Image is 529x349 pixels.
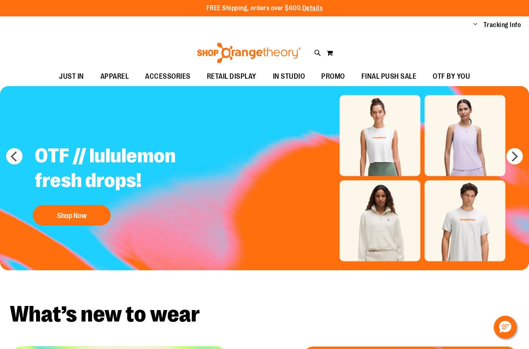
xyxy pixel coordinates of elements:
button: Hello, have a question? Let’s chat. [494,316,517,339]
a: RETAIL DISPLAY [199,67,265,86]
button: Shop Now [33,205,111,226]
h2: OTF // lululemon fresh drops! [29,137,232,201]
a: OTF BY YOU [425,67,478,86]
a: OTF // lululemon fresh drops! Shop Now [29,137,232,230]
a: JUST IN [51,67,92,86]
span: RETAIL DISPLAY [207,67,257,86]
a: ACCESSORIES [137,67,199,86]
a: APPAREL [92,67,137,86]
button: next [506,148,523,164]
span: APPAREL [100,67,129,86]
a: IN STUDIO [265,67,313,86]
a: Details [302,5,323,12]
img: Shop Orangetheory [196,43,302,63]
h2: What’s new to wear [10,303,519,326]
span: PROMO [321,67,345,86]
p: FREE Shipping, orders over $600. [207,4,323,13]
span: ACCESSORIES [145,67,191,86]
span: IN STUDIO [273,67,305,86]
button: Account menu [473,21,477,29]
span: FINAL PUSH SALE [361,67,417,86]
a: FINAL PUSH SALE [353,67,425,86]
a: Tracking Info [484,21,521,30]
button: prev [6,148,23,164]
span: OTF BY YOU [433,67,470,86]
a: PROMO [313,67,353,86]
span: JUST IN [59,67,84,86]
